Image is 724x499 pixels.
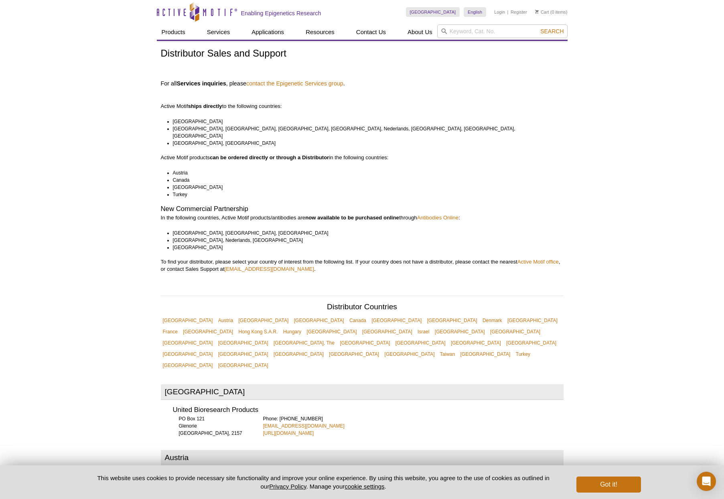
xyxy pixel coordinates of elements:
[437,24,568,38] input: Keyword, Cat. No.
[161,349,215,360] a: [GEOGRAPHIC_DATA]
[173,407,564,414] h3: United Bioresearch Products
[417,215,458,221] a: Antibodies Online
[369,315,424,326] a: [GEOGRAPHIC_DATA]
[216,337,270,349] a: [GEOGRAPHIC_DATA]
[505,315,560,326] a: [GEOGRAPHIC_DATA]
[161,258,564,273] p: To find your distributor, please select your country of interest from the following list. If your...
[338,337,392,349] a: [GEOGRAPHIC_DATA]
[504,337,558,349] a: [GEOGRAPHIC_DATA]
[161,303,564,313] h2: Distributor Countries
[438,349,457,360] a: Taiwan
[301,24,339,40] a: Resources
[360,326,414,337] a: [GEOGRAPHIC_DATA]
[161,48,564,60] h1: Distributor Sales and Support
[236,315,290,326] a: [GEOGRAPHIC_DATA]
[236,326,280,337] a: Hong Kong S.A.R.
[272,349,326,360] a: [GEOGRAPHIC_DATA]
[173,237,556,244] li: [GEOGRAPHIC_DATA], Nederlands, [GEOGRAPHIC_DATA]
[458,349,513,360] a: [GEOGRAPHIC_DATA]
[449,337,503,349] a: [GEOGRAPHIC_DATA]
[481,315,504,326] a: Denmark
[403,24,437,40] a: About Us
[305,215,399,221] strong: now available to be purchased online
[173,118,556,125] li: [GEOGRAPHIC_DATA]
[161,154,564,161] p: Active Motif products in the following countries:
[464,7,486,17] a: English
[433,326,487,337] a: [GEOGRAPHIC_DATA]
[216,360,270,371] a: [GEOGRAPHIC_DATA]
[176,80,226,87] strong: Services inquiries
[351,24,391,40] a: Contact Us
[247,24,289,40] a: Applications
[540,28,564,34] span: Search
[511,9,527,15] a: Register
[161,450,564,466] h2: Austria
[281,326,303,337] a: Hungary
[173,244,556,251] li: [GEOGRAPHIC_DATA]
[488,326,542,337] a: [GEOGRAPHIC_DATA]
[416,326,431,337] a: Israel
[161,214,564,221] p: In the following countries, Active Motif products/antibodies are through :
[494,9,505,15] a: Login
[269,483,306,490] a: Privacy Policy
[161,337,215,349] a: [GEOGRAPHIC_DATA]
[241,10,321,17] h2: Enabling Epigenetics Research
[173,125,556,140] li: [GEOGRAPHIC_DATA], [GEOGRAPHIC_DATA], [GEOGRAPHIC_DATA], [GEOGRAPHIC_DATA], Nederlands, [GEOGRAPH...
[173,140,556,147] li: [GEOGRAPHIC_DATA], [GEOGRAPHIC_DATA]
[263,415,564,437] div: Phone: [PHONE_NUMBER]
[161,326,180,337] a: France
[173,176,556,184] li: Canada
[263,430,314,437] a: [URL][DOMAIN_NAME]
[161,360,215,371] a: [GEOGRAPHIC_DATA]
[161,315,215,326] a: [GEOGRAPHIC_DATA]
[173,229,556,237] li: [GEOGRAPHIC_DATA], [GEOGRAPHIC_DATA], [GEOGRAPHIC_DATA]
[246,80,343,87] a: contact the Epigenetic Services group
[517,259,559,265] a: Active Motif office
[538,28,566,35] button: Search
[210,154,329,160] strong: can be ordered directly or through a Distributor
[263,422,345,430] a: [EMAIL_ADDRESS][DOMAIN_NAME]
[161,88,564,110] p: Active Motif to the following countries:
[292,315,346,326] a: [GEOGRAPHIC_DATA]
[173,191,556,198] li: Turkey
[393,337,448,349] a: [GEOGRAPHIC_DATA]
[216,349,270,360] a: [GEOGRAPHIC_DATA]
[161,80,564,87] h4: For all , please .
[383,349,437,360] a: [GEOGRAPHIC_DATA]
[697,472,716,491] div: Open Intercom Messenger
[272,337,337,349] a: [GEOGRAPHIC_DATA], The
[161,384,564,400] h2: [GEOGRAPHIC_DATA]
[225,266,314,272] a: [EMAIL_ADDRESS][DOMAIN_NAME]
[347,315,368,326] a: Canada
[181,326,235,337] a: [GEOGRAPHIC_DATA]
[345,483,384,490] button: cookie settings
[535,7,568,17] li: (0 items)
[157,24,190,40] a: Products
[173,415,253,437] div: PO Box 121 Glenorie [GEOGRAPHIC_DATA], 2157
[425,315,479,326] a: [GEOGRAPHIC_DATA]
[83,474,564,491] p: This website uses cookies to provide necessary site functionality and improve your online experie...
[173,169,556,176] li: Austria
[161,205,564,213] h2: New Commercial Partnership
[202,24,235,40] a: Services
[514,349,532,360] a: Turkey
[188,103,222,109] strong: ships directly
[216,315,235,326] a: Austria
[327,349,381,360] a: [GEOGRAPHIC_DATA]
[535,10,539,14] img: Your Cart
[507,7,509,17] li: |
[406,7,460,17] a: [GEOGRAPHIC_DATA]
[576,477,641,493] button: Got it!
[535,9,549,15] a: Cart
[173,184,556,191] li: [GEOGRAPHIC_DATA]
[305,326,359,337] a: [GEOGRAPHIC_DATA]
